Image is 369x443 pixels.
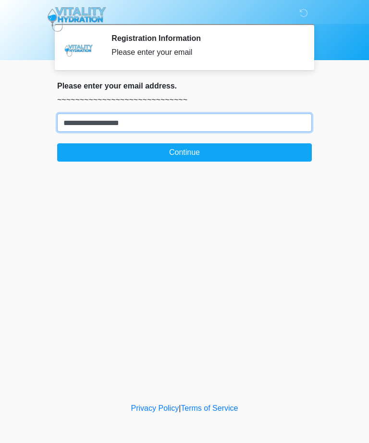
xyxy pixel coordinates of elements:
[57,94,312,106] p: ~~~~~~~~~~~~~~~~~~~~~~~~~~~~~
[57,81,312,90] h2: Please enter your email address.
[181,404,238,412] a: Terms of Service
[48,7,106,32] img: Vitality Hydration Logo
[131,404,179,412] a: Privacy Policy
[179,404,181,412] a: |
[64,34,93,63] img: Agent Avatar
[57,143,312,162] button: Continue
[111,47,297,58] div: Please enter your email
